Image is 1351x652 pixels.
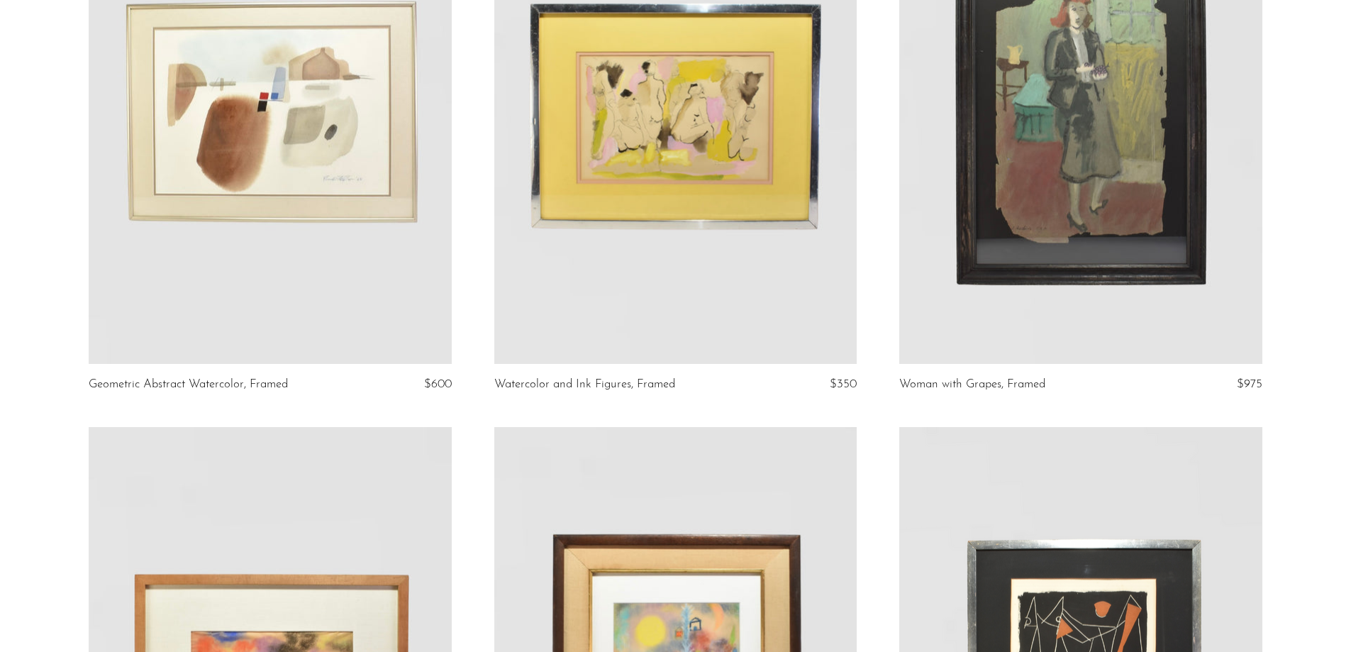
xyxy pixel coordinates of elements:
a: Watercolor and Ink Figures, Framed [494,378,675,391]
a: Geometric Abstract Watercolor, Framed [89,378,288,391]
span: $600 [424,378,452,390]
span: $975 [1237,378,1262,390]
a: Woman with Grapes, Framed [899,378,1045,391]
span: $350 [830,378,857,390]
